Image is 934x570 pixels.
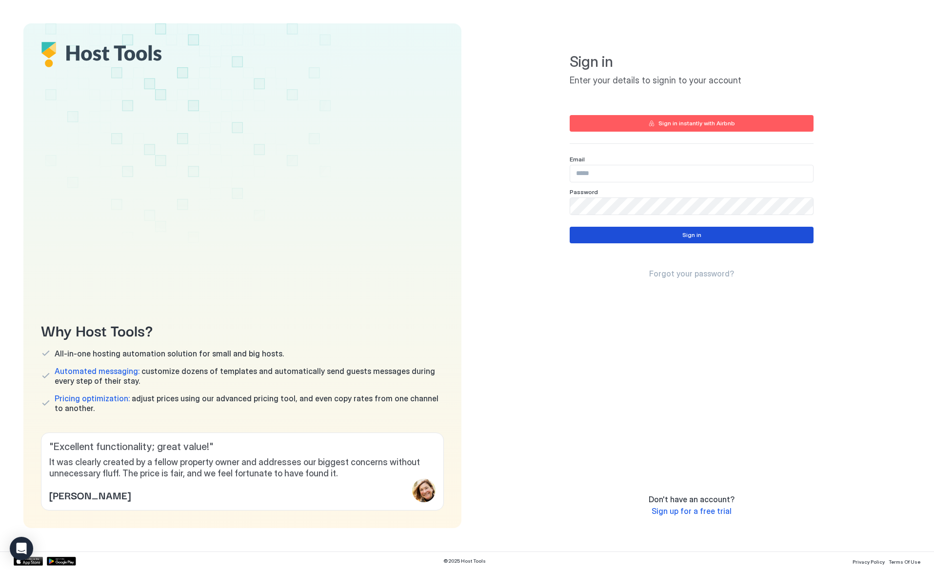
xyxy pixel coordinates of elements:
[10,537,33,560] div: Open Intercom Messenger
[412,479,436,502] div: profile
[47,557,76,566] a: Google Play Store
[55,366,444,386] span: customize dozens of templates and automatically send guests messages during every step of their s...
[570,115,814,132] button: Sign in instantly with Airbnb
[889,559,920,565] span: Terms Of Use
[658,119,735,128] div: Sign in instantly with Airbnb
[49,457,436,479] span: It was clearly created by a fellow property owner and addresses our biggest concerns without unne...
[570,188,598,196] span: Password
[443,558,486,564] span: © 2025 Host Tools
[889,556,920,566] a: Terms Of Use
[570,165,813,182] input: Input Field
[682,231,701,239] div: Sign in
[853,559,885,565] span: Privacy Policy
[55,393,444,413] span: adjust prices using our advanced pricing tool, and even copy rates from one channel to another.
[649,269,734,279] a: Forgot your password?
[14,557,43,566] a: App Store
[570,227,814,243] button: Sign in
[55,393,130,403] span: Pricing optimization:
[649,494,735,504] span: Don't have an account?
[570,53,814,71] span: Sign in
[652,506,732,516] a: Sign up for a free trial
[570,156,585,163] span: Email
[55,349,284,358] span: All-in-one hosting automation solution for small and big hosts.
[570,75,814,86] span: Enter your details to signin to your account
[49,441,436,453] span: " Excellent functionality; great value! "
[41,319,444,341] span: Why Host Tools?
[652,506,732,516] span: Sign up for a free trial
[570,198,813,215] input: Input Field
[55,366,139,376] span: Automated messaging:
[853,556,885,566] a: Privacy Policy
[49,488,131,502] span: [PERSON_NAME]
